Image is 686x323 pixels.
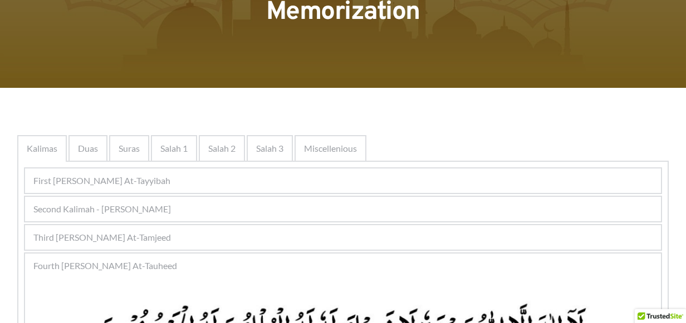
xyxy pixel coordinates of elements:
[160,142,188,155] span: Salah 1
[78,142,98,155] span: Duas
[33,202,171,216] span: Second Kalimah - [PERSON_NAME]
[304,142,357,155] span: Miscellenious
[33,174,170,187] span: First [PERSON_NAME] At-Tayyibah
[208,142,236,155] span: Salah 2
[33,259,177,272] span: Fourth [PERSON_NAME] At-Tauheed
[119,142,140,155] span: Suras
[27,142,57,155] span: Kalimas
[33,231,171,244] span: Third [PERSON_NAME] At-Tamjeed
[256,142,283,155] span: Salah 3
